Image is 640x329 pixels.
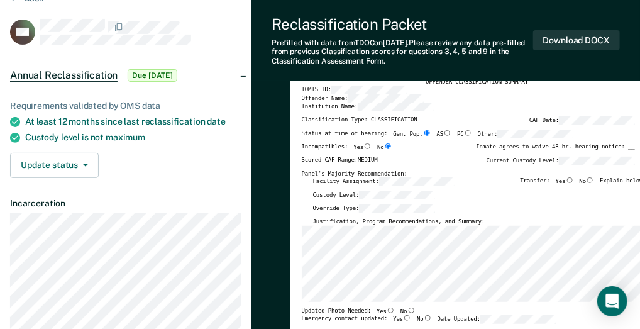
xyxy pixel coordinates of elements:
[106,132,145,142] span: maximum
[358,103,434,112] input: Institution Name:
[377,308,395,316] label: Yes
[457,130,472,139] label: PC
[353,143,372,152] label: Yes
[363,143,372,149] input: Yes
[10,153,99,178] button: Update status
[403,315,411,321] input: Yes
[400,308,416,316] label: No
[302,116,417,125] label: Classification Type: CLASSIFICATION
[313,218,485,226] label: Justification, Program Recommendations, and Summary:
[348,94,424,103] input: Offender Name:
[424,315,432,321] input: No
[272,38,533,65] div: Prefilled with data from TDOC on [DATE] . Please review any data pre-filled from previous Classif...
[302,157,378,165] label: Scored CAF Range: MEDIUM
[359,191,435,200] input: Custody Level:
[302,103,434,112] label: Institution Name:
[25,116,241,127] div: At least 12 months since last reclassification
[476,143,634,157] div: Inmate agrees to waive 48 hr. hearing notice: __
[464,130,472,136] input: PC
[331,86,407,94] input: TOMIS ID:
[207,116,225,126] span: date
[529,116,635,125] label: CAF Date:
[10,198,241,209] dt: Incarceration
[407,308,416,313] input: No
[394,315,412,324] label: Yes
[128,69,177,82] span: Due [DATE]
[586,177,594,183] input: No
[480,315,556,324] input: Date Updated:
[377,143,392,152] label: No
[556,177,574,186] label: Yes
[302,94,424,103] label: Offender Name:
[272,15,533,33] div: Reclassification Packet
[302,308,416,316] div: Updated Photo Needed:
[313,204,435,213] label: Override Type:
[387,308,395,313] input: Yes
[302,143,392,157] div: Incompatibles:
[437,130,452,139] label: AS
[10,69,118,82] span: Annual Reclassification
[443,130,451,136] input: AS
[359,204,435,213] input: Override Type:
[302,86,407,94] label: TOMIS ID:
[302,315,556,329] div: Emergency contact updated:
[417,315,432,324] label: No
[313,177,455,186] label: Facility Assignment:
[497,130,573,139] input: Other:
[302,130,573,144] div: Status at time of hearing:
[597,286,627,316] div: Open Intercom Messenger
[566,177,574,183] input: Yes
[313,191,435,200] label: Custody Level:
[384,143,392,149] input: No
[559,116,635,125] input: CAF Date:
[580,177,595,186] label: No
[302,170,635,178] div: Panel's Majority Recommendation:
[379,177,455,186] input: Facility Assignment:
[10,101,241,111] div: Requirements validated by OMS data
[559,157,635,165] input: Current Custody Level:
[423,130,431,136] input: Gen. Pop.
[394,130,431,139] label: Gen. Pop.
[478,130,573,139] label: Other:
[438,315,556,324] label: Date Updated:
[25,132,241,143] div: Custody level is not
[533,30,620,51] button: Download DOCX
[487,157,635,165] label: Current Custody Level:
